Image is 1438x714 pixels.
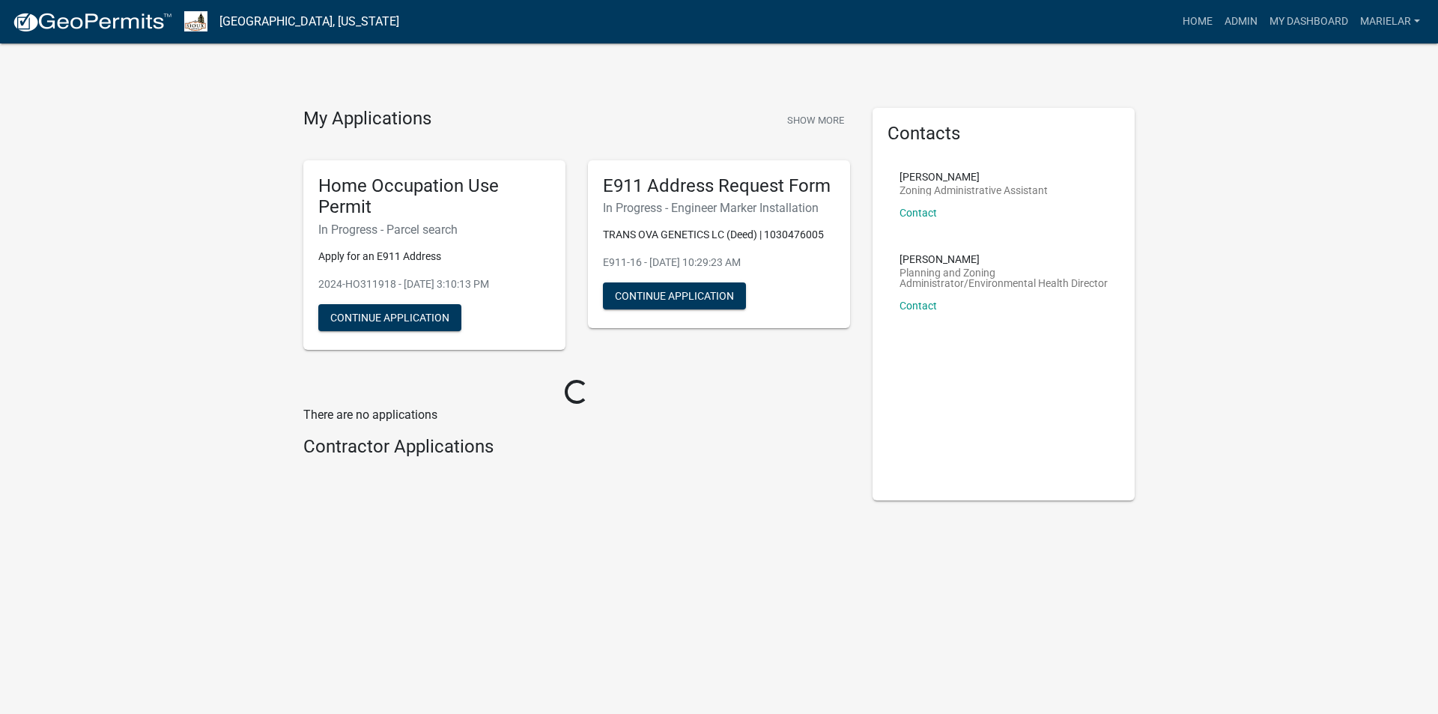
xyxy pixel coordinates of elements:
p: 2024-HO311918 - [DATE] 3:10:13 PM [318,276,550,292]
p: Apply for an E911 Address [318,249,550,264]
p: E911-16 - [DATE] 10:29:23 AM [603,255,835,270]
button: Continue Application [318,304,461,331]
h5: Home Occupation Use Permit [318,175,550,219]
h5: E911 Address Request Form [603,175,835,197]
p: There are no applications [303,406,850,424]
p: Planning and Zoning Administrator/Environmental Health Director [899,267,1108,288]
h4: Contractor Applications [303,436,850,458]
h4: My Applications [303,108,431,130]
a: Admin [1219,7,1263,36]
h6: In Progress - Engineer Marker Installation [603,201,835,215]
a: Contact [899,300,937,312]
img: Sioux County, Iowa [184,11,207,31]
a: Contact [899,207,937,219]
p: TRANS OVA GENETICS LC (Deed) | 1030476005 [603,227,835,243]
button: Show More [781,108,850,133]
a: marielar [1354,7,1426,36]
button: Continue Application [603,282,746,309]
a: Home [1177,7,1219,36]
p: [PERSON_NAME] [899,172,1048,182]
p: Zoning Administrative Assistant [899,185,1048,196]
h6: In Progress - Parcel search [318,223,550,237]
a: My Dashboard [1263,7,1354,36]
wm-workflow-list-section: Contractor Applications [303,436,850,464]
p: [PERSON_NAME] [899,254,1108,264]
h5: Contacts [888,123,1120,145]
a: [GEOGRAPHIC_DATA], [US_STATE] [219,9,399,34]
